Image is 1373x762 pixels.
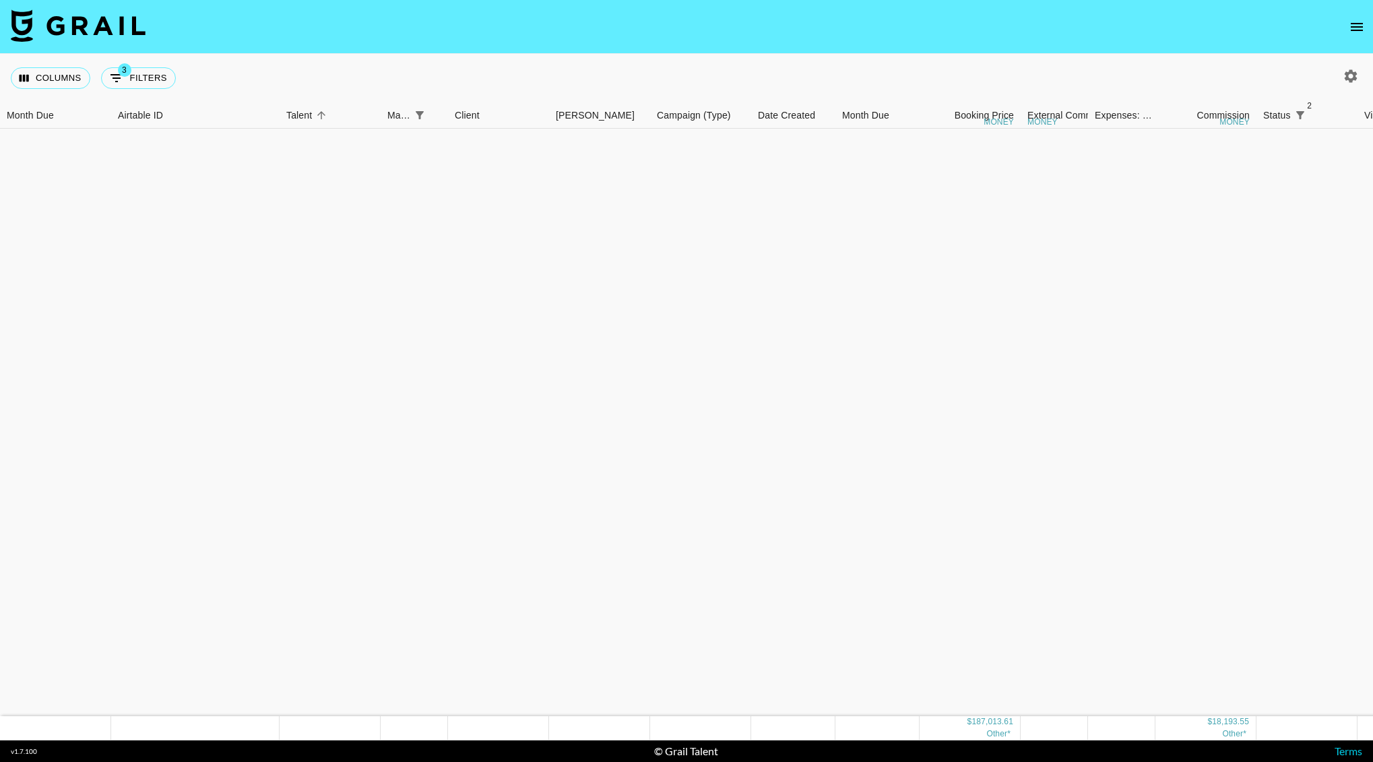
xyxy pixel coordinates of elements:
[312,106,331,125] button: Sort
[986,728,1011,738] span: € 1,600.00, CA$ 51,797.46
[1310,106,1329,125] button: Sort
[11,9,146,42] img: Grail Talent
[101,67,176,89] button: Show filters
[1291,106,1310,125] div: 2 active filters
[549,102,650,129] div: Booker
[1291,106,1310,125] button: Show filters
[967,716,972,728] div: $
[1088,102,1155,129] div: Expenses: Remove Commission?
[111,102,280,129] div: Airtable ID
[387,102,410,129] div: Manager
[11,747,37,756] div: v 1.7.100
[118,63,131,77] span: 3
[381,102,448,129] div: Manager
[657,102,731,129] div: Campaign (Type)
[1196,102,1250,129] div: Commission
[7,102,54,129] div: Month Due
[286,102,312,129] div: Talent
[1222,728,1246,738] span: € 156.20, CA$ 5,055.02
[654,744,718,758] div: © Grail Talent
[1219,118,1250,126] div: money
[1207,716,1212,728] div: $
[1256,102,1358,129] div: Status
[1303,99,1316,113] span: 2
[118,102,163,129] div: Airtable ID
[650,102,751,129] div: Campaign (Type)
[556,102,635,129] div: [PERSON_NAME]
[410,106,429,125] button: Show filters
[448,102,549,129] div: Client
[11,67,90,89] button: Select columns
[1335,744,1362,757] a: Terms
[842,102,889,129] div: Month Due
[984,118,1014,126] div: money
[429,106,448,125] button: Sort
[758,102,815,129] div: Date Created
[410,106,429,125] div: 1 active filter
[835,102,920,129] div: Month Due
[955,102,1014,129] div: Booking Price
[1027,118,1058,126] div: money
[1343,13,1370,40] button: open drawer
[280,102,381,129] div: Talent
[455,102,480,129] div: Client
[751,102,835,129] div: Date Created
[971,716,1013,728] div: 187,013.61
[1212,716,1249,728] div: 18,193.55
[1027,102,1118,129] div: External Commission
[1263,102,1291,129] div: Status
[1095,102,1153,129] div: Expenses: Remove Commission?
